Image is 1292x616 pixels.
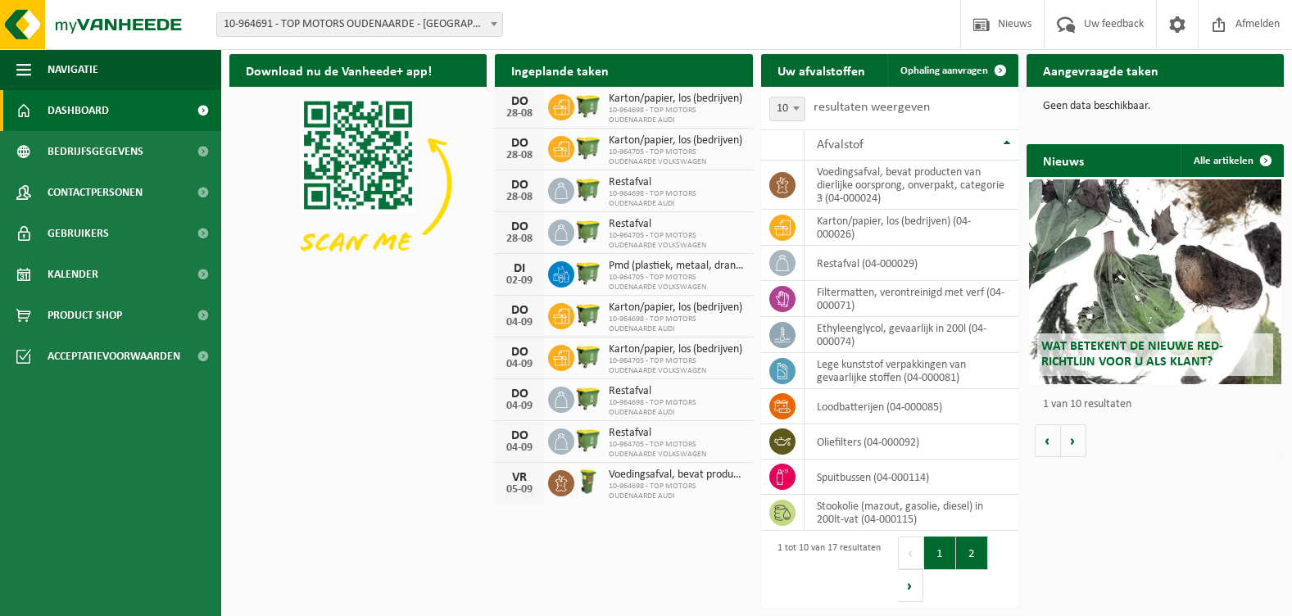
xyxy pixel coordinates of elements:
span: Restafval [609,385,744,398]
a: Alle artikelen [1181,144,1282,177]
h2: Download nu de Vanheede+ app! [229,54,448,86]
div: 05-09 [503,484,536,496]
div: DO [503,220,536,233]
img: WB-1100-HPE-GN-50 [574,426,602,454]
span: Pmd (plastiek, metaal, drankkartons) (bedrijven) [609,260,744,273]
span: 10 [769,97,805,121]
span: Contactpersonen [48,172,143,213]
td: spuitbussen (04-000114) [805,460,1018,495]
button: Previous [898,537,924,569]
span: Karton/papier, los (bedrijven) [609,93,744,106]
img: WB-1100-HPE-GN-50 [574,217,602,245]
span: Restafval [609,427,744,440]
img: WB-1100-HPE-GN-50 [574,342,602,370]
span: Voedingsafval, bevat producten van dierlijke oorsprong, onverpakt, categorie 3 [609,469,744,482]
div: 28-08 [503,233,536,245]
button: Vorige [1035,424,1061,457]
span: 10 [770,97,805,120]
a: Wat betekent de nieuwe RED-richtlijn voor u als klant? [1029,179,1281,384]
span: 10-964705 - TOP MOTORS OUDENAARDE VOLKSWAGEN [609,440,744,460]
span: Karton/papier, los (bedrijven) [609,343,744,356]
p: Geen data beschikbaar. [1043,101,1267,112]
button: 1 [924,537,956,569]
span: Gebruikers [48,213,109,254]
span: Acceptatievoorwaarden [48,336,180,377]
span: Restafval [609,176,744,189]
span: 10-964698 - TOP MOTORS OUDENAARDE AUDI [609,398,744,418]
span: Restafval [609,218,744,231]
div: DO [503,95,536,108]
span: Afvalstof [817,138,864,152]
span: Karton/papier, los (bedrijven) [609,301,744,315]
button: Volgende [1061,424,1086,457]
div: 28-08 [503,150,536,161]
span: 10-964705 - TOP MOTORS OUDENAARDE VOLKSWAGEN [609,356,744,376]
div: 1 tot 10 van 17 resultaten [769,535,881,604]
img: WB-1100-HPE-GN-50 [574,175,602,203]
span: 10-964698 - TOP MOTORS OUDENAARDE AUDI [609,315,744,334]
div: 04-09 [503,359,536,370]
div: 04-09 [503,317,536,328]
span: Karton/papier, los (bedrijven) [609,134,744,147]
div: DO [503,429,536,442]
img: WB-1100-HPE-GN-50 [574,301,602,328]
img: WB-0060-HPE-GN-50 [574,468,602,496]
span: Wat betekent de nieuwe RED-richtlijn voor u als klant? [1041,340,1223,369]
span: Kalender [48,254,98,295]
div: DO [503,179,536,192]
img: WB-1100-HPE-GN-50 [574,92,602,120]
div: DO [503,387,536,401]
img: WB-1100-HPE-GN-50 [574,134,602,161]
h2: Ingeplande taken [495,54,625,86]
span: 10-964705 - TOP MOTORS OUDENAARDE VOLKSWAGEN [609,147,744,167]
div: DO [503,304,536,317]
img: Download de VHEPlus App [229,87,487,280]
h2: Aangevraagde taken [1027,54,1175,86]
td: filtermatten, verontreinigd met verf (04-000071) [805,281,1018,317]
td: restafval (04-000029) [805,246,1018,281]
img: WB-1100-HPE-GN-50 [574,259,602,287]
div: DO [503,137,536,150]
p: 1 van 10 resultaten [1043,399,1276,410]
div: 04-09 [503,442,536,454]
div: 28-08 [503,108,536,120]
div: 28-08 [503,192,536,203]
td: voedingsafval, bevat producten van dierlijke oorsprong, onverpakt, categorie 3 (04-000024) [805,161,1018,210]
span: Ophaling aanvragen [900,66,988,76]
img: WB-1100-HPE-GN-50 [574,384,602,412]
h2: Uw afvalstoffen [761,54,882,86]
span: Bedrijfsgegevens [48,131,143,172]
div: 04-09 [503,401,536,412]
span: 10-964691 - TOP MOTORS OUDENAARDE - OUDENAARDE [217,13,502,36]
td: karton/papier, los (bedrijven) (04-000026) [805,210,1018,246]
div: VR [503,471,536,484]
span: 10-964698 - TOP MOTORS OUDENAARDE AUDI [609,482,744,501]
span: 10-964698 - TOP MOTORS OUDENAARDE AUDI [609,189,744,209]
td: lege kunststof verpakkingen van gevaarlijke stoffen (04-000081) [805,353,1018,389]
span: 10-964698 - TOP MOTORS OUDENAARDE AUDI [609,106,744,125]
button: 2 [956,537,988,569]
td: loodbatterijen (04-000085) [805,389,1018,424]
div: 02-09 [503,275,536,287]
div: DI [503,262,536,275]
span: Navigatie [48,49,98,90]
a: Ophaling aanvragen [887,54,1017,87]
label: resultaten weergeven [814,101,930,114]
span: Product Shop [48,295,122,336]
td: ethyleenglycol, gevaarlijk in 200l (04-000074) [805,317,1018,353]
td: stookolie (mazout, gasolie, diesel) in 200lt-vat (04-000115) [805,495,1018,531]
h2: Nieuws [1027,144,1100,176]
button: Next [898,569,923,602]
div: DO [503,346,536,359]
span: 10-964705 - TOP MOTORS OUDENAARDE VOLKSWAGEN [609,231,744,251]
span: Dashboard [48,90,109,131]
span: 10-964705 - TOP MOTORS OUDENAARDE VOLKSWAGEN [609,273,744,292]
span: 10-964691 - TOP MOTORS OUDENAARDE - OUDENAARDE [216,12,503,37]
td: oliefilters (04-000092) [805,424,1018,460]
